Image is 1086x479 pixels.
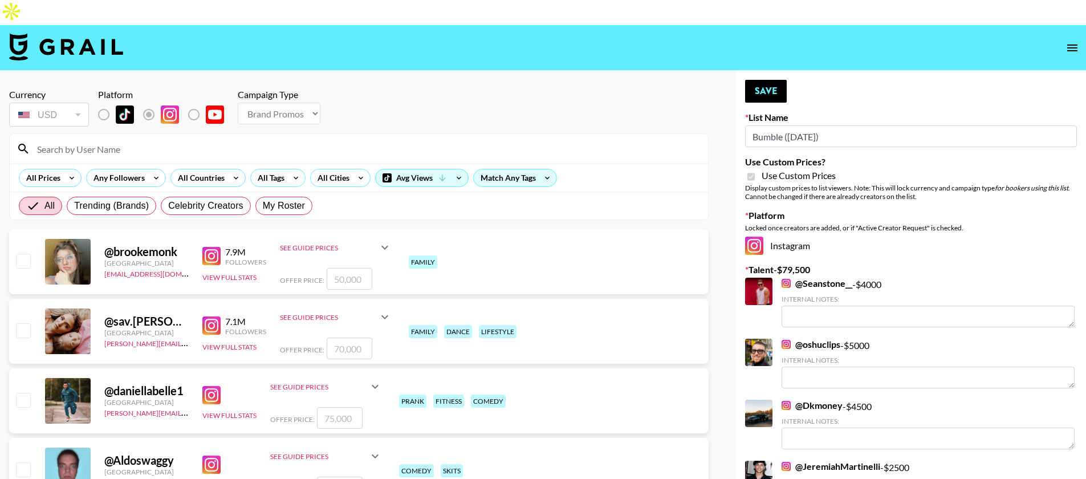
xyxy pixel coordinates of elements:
div: Internal Notes: [782,356,1075,364]
div: Currency is locked to USD [9,100,89,129]
div: USD [11,105,87,125]
a: @oshuclips [782,339,840,350]
div: List locked to Instagram. [98,103,233,127]
img: TikTok [116,105,134,124]
a: @Seanstone__ [782,278,852,289]
div: Instagram [745,237,1077,255]
div: Currency [9,89,89,100]
div: Internal Notes: [782,417,1075,425]
div: Display custom prices to list viewers. Note: This will lock currency and campaign type . Cannot b... [745,184,1077,201]
span: Celebrity Creators [168,199,243,213]
div: Match Any Tags [474,169,556,186]
div: [GEOGRAPHIC_DATA] [104,259,189,267]
button: Save [745,80,787,103]
div: 7.9M [225,246,266,258]
button: View Full Stats [202,273,257,282]
div: family [409,255,437,269]
div: See Guide Prices [270,383,368,391]
span: Trending (Brands) [74,199,149,213]
img: Instagram [782,401,791,410]
div: @ Aldoswaggy [104,453,189,468]
img: Grail Talent [9,33,123,60]
a: @Dkmoney [782,400,843,411]
div: skits [441,464,463,477]
div: All Cities [311,169,352,186]
div: Any Followers [87,169,147,186]
img: Instagram [161,105,179,124]
div: See Guide Prices [270,452,368,461]
span: My Roster [263,199,305,213]
div: @ daniellabelle1 [104,384,189,398]
div: See Guide Prices [280,234,392,261]
div: fitness [433,395,464,408]
div: prank [399,395,426,408]
a: [PERSON_NAME][EMAIL_ADDRESS][DOMAIN_NAME] [104,337,273,348]
div: comedy [471,395,506,408]
button: View Full Stats [202,343,257,351]
div: Platform [98,89,233,100]
div: family [409,325,437,338]
div: See Guide Prices [270,443,382,470]
label: Use Custom Prices? [745,156,1077,168]
div: dance [444,325,472,338]
span: Offer Price: [280,346,324,354]
input: 75,000 [317,407,363,429]
label: List Name [745,112,1077,123]
div: All Prices [19,169,63,186]
div: [GEOGRAPHIC_DATA] [104,328,189,337]
span: Use Custom Prices [762,170,836,181]
div: - $ 4500 [782,400,1075,449]
div: Avg Views [376,169,468,186]
label: Platform [745,210,1077,221]
img: Instagram [745,237,763,255]
span: Offer Price: [270,415,315,424]
div: [GEOGRAPHIC_DATA] [104,468,189,476]
div: comedy [399,464,434,477]
div: [GEOGRAPHIC_DATA] [104,398,189,407]
div: 7.1M [225,316,266,327]
img: Instagram [782,340,791,349]
input: 50,000 [327,268,372,290]
div: - $ 5000 [782,339,1075,388]
a: [PERSON_NAME][EMAIL_ADDRESS][DOMAIN_NAME] [104,407,273,417]
button: open drawer [1061,36,1084,59]
div: @ brookemonk [104,245,189,259]
input: Search by User Name [30,140,701,158]
img: Instagram [782,462,791,471]
div: - $ 4000 [782,278,1075,327]
span: Offer Price: [280,276,324,285]
a: [EMAIL_ADDRESS][DOMAIN_NAME] [104,267,219,278]
div: Followers [225,258,266,266]
div: See Guide Prices [280,243,378,252]
div: All Tags [251,169,287,186]
img: Instagram [202,386,221,404]
a: @JeremiahMartinelli [782,461,880,472]
input: 70,000 [327,338,372,359]
em: for bookers using this list [995,184,1068,192]
div: See Guide Prices [280,313,378,322]
div: Campaign Type [238,89,320,100]
img: Instagram [202,247,221,265]
div: lifestyle [479,325,516,338]
div: See Guide Prices [280,303,392,331]
div: All Countries [171,169,227,186]
img: YouTube [206,105,224,124]
div: @ sav.[PERSON_NAME] [104,314,189,328]
div: Locked once creators are added, or if "Active Creator Request" is checked. [745,224,1077,232]
label: Talent - $ 79,500 [745,264,1077,275]
img: Instagram [202,316,221,335]
div: Followers [225,327,266,336]
img: Instagram [202,456,221,474]
img: Instagram [782,279,791,288]
div: Internal Notes: [782,295,1075,303]
span: All [44,199,55,213]
div: See Guide Prices [270,373,382,400]
button: View Full Stats [202,411,257,420]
